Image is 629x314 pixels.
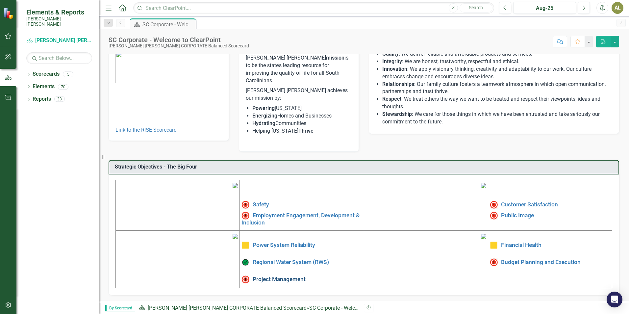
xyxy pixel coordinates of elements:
a: Reports [33,95,51,103]
li: : We are honest, trustworthy, respectful and ethical. [382,58,612,65]
div: [PERSON_NAME] [PERSON_NAME] CORPORATE Balanced Scorecard [109,43,249,48]
div: 70 [58,84,68,90]
strong: Respect [382,96,401,102]
span: Elements & Reports [26,8,92,16]
a: [PERSON_NAME] [PERSON_NAME] CORPORATE Balanced Scorecard [148,305,307,311]
span: By Scorecard [105,305,135,311]
li: [US_STATE] [252,105,352,112]
img: mceclip4.png [481,234,486,239]
li: : We care for those things in which we have been entrusted and take seriously our commitment to t... [382,111,612,126]
li: : We deliver reliable and affordable products and services. [382,50,612,58]
img: On Target [241,258,249,266]
a: Public Image [501,212,534,218]
li: : We treat others the way we want to be treated and respect their viewpoints, ideas and thoughts. [382,95,612,111]
a: Safety [253,201,269,208]
img: Not Meeting Target [241,212,249,220]
strong: Relationships [382,81,414,87]
strong: Integrity [382,58,402,65]
div: » [138,304,359,312]
img: High Alert [241,201,249,209]
img: Caution [241,241,249,249]
li: Homes and Businesses [252,112,352,120]
li: Helping [US_STATE] [252,127,352,135]
a: Scorecards [33,70,60,78]
img: ClearPoint Strategy [3,8,15,19]
a: Regional Water System (RWS) [253,259,329,265]
strong: mission [326,55,344,61]
img: mceclip1%20v4.png [233,183,238,188]
input: Search Below... [26,52,92,64]
strong: Powering [252,105,275,111]
img: Not Meeting Target [241,275,249,283]
strong: Hydrating [252,120,275,126]
div: SC Corporate - Welcome to ClearPoint [109,36,249,43]
button: Search [460,3,492,13]
div: Aug-25 [516,4,574,12]
strong: Quality [382,51,399,57]
img: mceclip2%20v3.png [481,183,486,188]
div: Open Intercom Messenger [607,292,622,307]
a: Power System Reliability [253,242,315,248]
a: Financial Health [501,242,541,248]
a: Budget Planning and Execution [501,259,581,265]
a: Customer Satisfaction [501,201,558,208]
img: Not Meeting Target [490,258,498,266]
div: 5 [63,71,73,77]
img: mceclip3%20v3.png [233,234,238,239]
img: Caution [490,241,498,249]
p: [PERSON_NAME] [PERSON_NAME] achieves our mission by: [246,86,352,103]
div: SC Corporate - Welcome to ClearPoint [142,20,194,29]
strong: Energizing [252,113,277,119]
a: Elements [33,83,55,91]
a: Project Management [253,276,306,282]
img: High Alert [490,201,498,209]
img: Not Meeting Target [490,212,498,220]
span: Search [469,5,483,10]
li: Communities [252,120,352,127]
div: SC Corporate - Welcome to ClearPoint [309,305,396,311]
strong: Stewardship [382,111,412,117]
input: Search ClearPoint... [133,2,494,14]
a: [PERSON_NAME] [PERSON_NAME] CORPORATE Balanced Scorecard [26,37,92,44]
a: Employment Engagement, Development & Inclusion [241,212,360,225]
div: 33 [54,96,65,102]
strong: Innovation [382,66,407,72]
small: [PERSON_NAME] [PERSON_NAME] [26,16,92,27]
strong: Thrive [298,128,314,134]
li: : We apply visionary thinking, creativity and adaptability to our work. Our culture embraces chan... [382,65,612,81]
button: Aug-25 [513,2,576,14]
h3: Strategic Objectives - The Big Four [115,164,615,170]
p: [PERSON_NAME] [PERSON_NAME] is to be the state’s leading resource for improving the quality of li... [246,54,352,86]
button: AL [612,2,623,14]
a: Link to the RISE Scorecard [115,127,177,133]
li: : Our family culture fosters a teamwork atmosphere in which open communication, partnerships and ... [382,81,612,96]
